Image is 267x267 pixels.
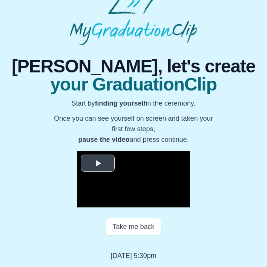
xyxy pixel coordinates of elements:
[12,75,255,94] span: your GraduationClip
[77,151,190,207] div: Video Player
[106,218,161,235] button: Take me back
[95,100,146,107] b: finding yourself
[49,98,218,109] p: Start by in the ceremony.
[110,250,157,261] p: [DATE] 5:30pm
[78,136,129,143] b: pause the video
[12,57,255,75] span: [PERSON_NAME], let's create
[81,155,115,172] button: Play Video
[49,113,218,145] p: Once you can see yourself on screen and taken your first few steps, and press continue.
